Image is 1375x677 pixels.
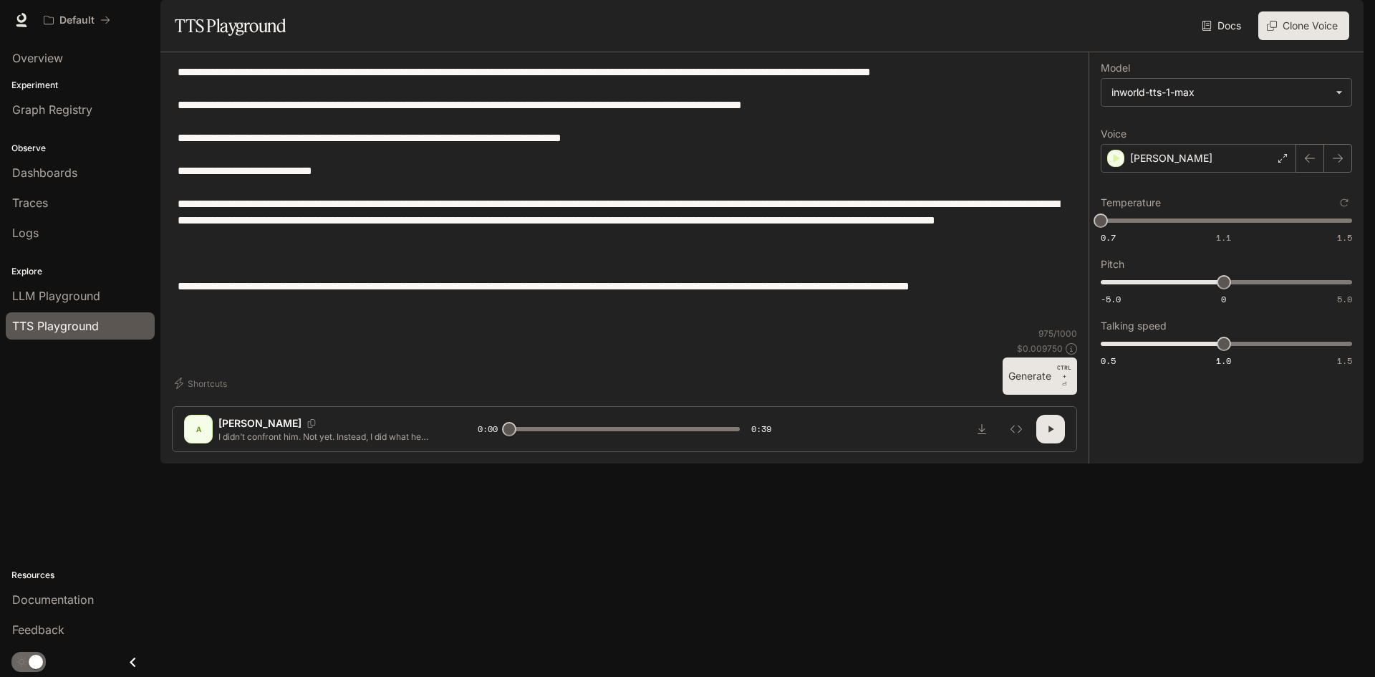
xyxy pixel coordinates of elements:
[1337,231,1352,244] span: 1.5
[1216,231,1231,244] span: 1.1
[218,431,443,443] p: I didn’t confront him. Not yet. Instead, I did what he never expected—I mirrored his smartwatch t...
[1101,259,1124,269] p: Pitch
[172,372,233,395] button: Shortcuts
[1101,129,1126,139] p: Voice
[1017,342,1063,355] p: $ 0.009750
[1101,198,1161,208] p: Temperature
[301,419,322,428] button: Copy Voice ID
[1199,11,1247,40] a: Docs
[968,415,996,443] button: Download audio
[1336,195,1352,211] button: Reset to default
[1101,79,1351,106] div: inworld-tts-1-max
[1057,363,1071,389] p: ⏎
[1003,357,1077,395] button: GenerateCTRL +⏎
[751,422,771,436] span: 0:39
[59,14,95,27] p: Default
[1101,293,1121,305] span: -5.0
[1130,151,1212,165] p: [PERSON_NAME]
[1101,321,1167,331] p: Talking speed
[478,422,498,436] span: 0:00
[1258,11,1349,40] button: Clone Voice
[1221,293,1226,305] span: 0
[1216,355,1231,367] span: 1.0
[1002,415,1031,443] button: Inspect
[1111,85,1328,100] div: inworld-tts-1-max
[1101,63,1130,73] p: Model
[1057,363,1071,380] p: CTRL +
[37,6,117,34] button: All workspaces
[187,418,210,441] div: A
[218,416,301,431] p: [PERSON_NAME]
[1101,231,1116,244] span: 0.7
[1337,355,1352,367] span: 1.5
[1337,293,1352,305] span: 5.0
[175,11,286,40] h1: TTS Playground
[1101,355,1116,367] span: 0.5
